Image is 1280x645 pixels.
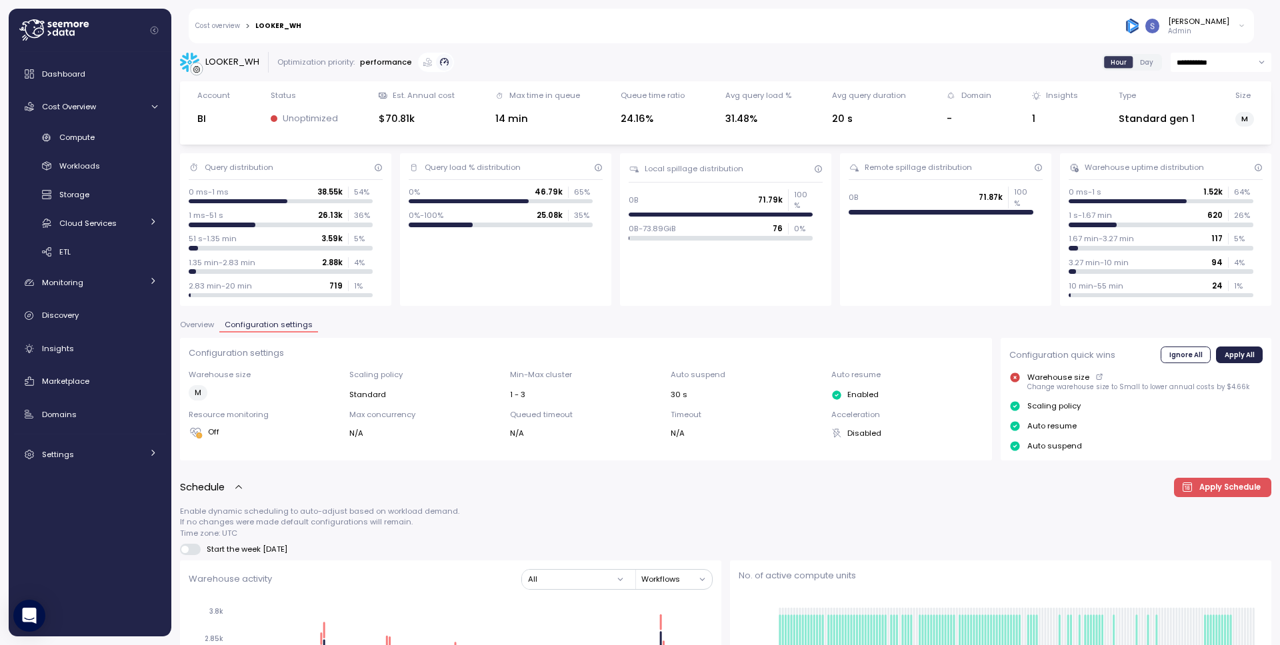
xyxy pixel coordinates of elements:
div: LOOKER_WH [205,55,259,69]
p: 2.83 min-20 min [189,281,252,291]
div: 24.16% [621,111,685,127]
p: Warehouse size [189,369,341,380]
div: Standard [349,389,501,400]
p: Change warehouse size to Small to lower annual costs by $4.66k [1027,382,1249,392]
button: Collapse navigation [146,25,163,35]
div: Max time in queue [509,90,580,101]
p: 1 % [354,281,373,291]
div: 31.48% [725,111,791,127]
p: Resource monitoring [189,409,341,420]
div: 20 s [832,111,906,127]
div: > [245,22,250,31]
p: 76 [773,223,783,234]
span: Start the week [DATE] [201,544,288,554]
a: Insights [14,335,166,362]
p: Auto resume [1027,420,1077,431]
div: Status [271,90,296,101]
p: Timeout [671,409,823,420]
div: Avg query load % [725,90,791,101]
p: 24 [1212,281,1223,291]
a: Dashboard [14,61,166,87]
button: Ignore All [1161,346,1211,362]
p: 0%-100% [409,210,443,221]
span: Settings [42,449,74,460]
p: Warehouse size [1027,372,1089,382]
span: Cost Overview [42,101,96,112]
p: 100 % [1014,187,1033,209]
span: Monitoring [42,277,83,288]
div: N/A [510,428,662,438]
p: 10 min-55 min [1069,281,1123,291]
div: Disabled [831,428,983,438]
div: Est. Annual cost [393,90,455,101]
div: Insights [1046,90,1078,101]
span: Compute [59,132,95,143]
p: 1.67 min-3.27 min [1069,233,1134,244]
span: Day [1140,57,1153,67]
a: Compute [14,127,166,149]
p: 38.55k [317,187,343,197]
div: Local spillage distribution [645,163,743,174]
p: Scaling policy [349,369,501,380]
p: Configuration settings [189,346,983,360]
div: [PERSON_NAME] [1168,16,1229,27]
a: Discovery [14,303,166,329]
span: Workloads [59,161,100,171]
div: Query load % distribution [425,162,521,173]
p: 51 s-1.35 min [189,233,237,244]
span: Insights [42,343,74,354]
p: 719 [329,281,343,291]
p: performance [360,57,412,67]
span: Apply All [1225,347,1255,362]
a: Settings [14,441,166,468]
p: 71.87k [979,192,1003,203]
p: 65 % [574,187,593,197]
p: 94 [1211,257,1223,268]
p: 64 % [1234,187,1253,197]
p: 36 % [354,210,373,221]
p: 3.59k [321,233,343,244]
div: $70.81k [379,111,455,127]
div: Standard gen 1 [1119,111,1195,127]
p: No. of active compute units [739,569,1263,582]
button: Apply All [1216,346,1263,362]
p: Queued timeout [510,409,662,420]
span: Discovery [42,310,79,321]
p: 2.88k [322,257,343,268]
p: 0B [849,192,859,203]
p: 35 % [574,210,593,221]
p: 0% [409,187,420,197]
p: 5 % [354,233,373,244]
div: Off [189,426,341,439]
span: M [195,386,201,400]
p: 0 ms-1 ms [189,187,229,197]
p: 25.08k [537,210,563,221]
p: Auto resume [831,369,983,380]
div: Enabled [831,389,983,400]
p: 0 ms-1 s [1069,187,1101,197]
tspan: 3.8k [209,607,223,616]
button: Schedule [180,480,244,495]
div: Avg query duration [832,90,906,101]
span: Overview [180,321,214,328]
div: LOOKER_WH [255,23,301,29]
p: 0B-73.89GiB [629,223,676,234]
p: Auto suspend [1027,440,1082,451]
p: 3.27 min-10 min [1069,257,1129,268]
p: 26.13k [318,210,343,221]
a: Cost overview [195,23,240,29]
p: Max concurrency [349,409,501,420]
div: Open Intercom Messenger [13,600,45,632]
span: Domains [42,409,77,420]
span: Hour [1111,57,1127,67]
span: Configuration settings [225,321,313,328]
div: 30 s [671,389,823,400]
p: Warehouse activity [189,572,272,586]
p: 0 % [794,223,813,234]
span: M [1241,112,1248,126]
span: Marketplace [42,376,89,386]
div: 1 - 3 [510,389,662,400]
p: 100 % [794,189,813,211]
p: 1 s-1.67 min [1069,210,1112,221]
div: N/A [349,428,501,438]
